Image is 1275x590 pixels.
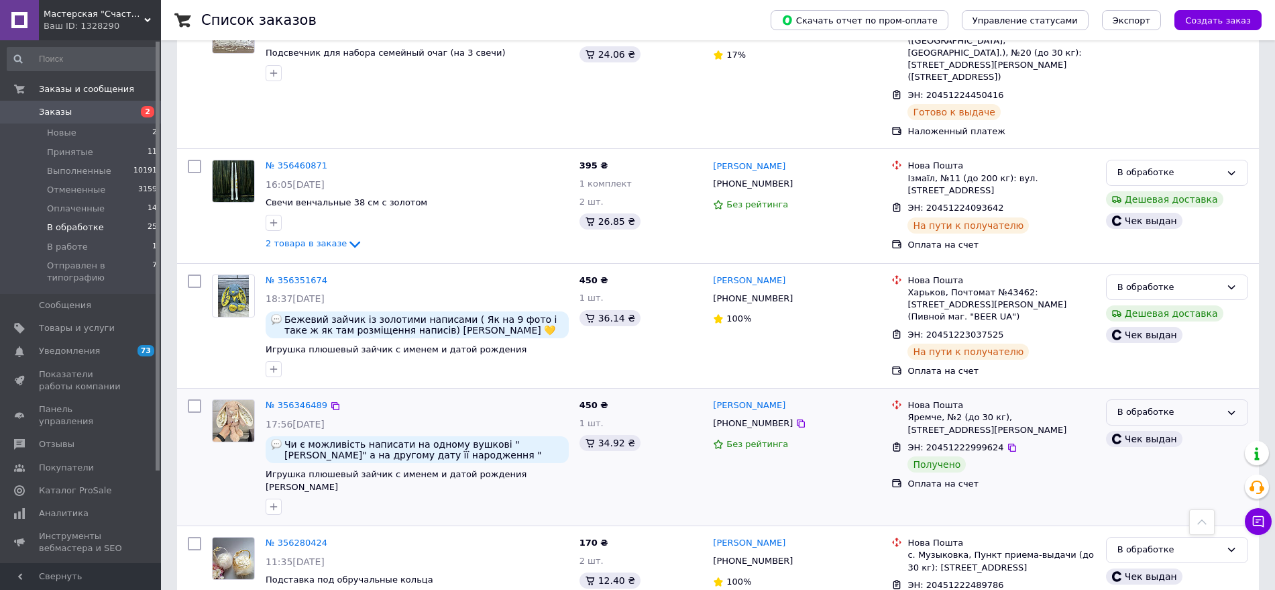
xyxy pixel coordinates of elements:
[201,12,317,28] h1: Список заказов
[579,556,604,566] span: 2 шт.
[973,15,1078,26] span: Управление статусами
[1106,213,1182,229] div: Чек выдан
[907,23,1095,84] div: г. [GEOGRAPHIC_DATA] ([GEOGRAPHIC_DATA], [GEOGRAPHIC_DATA].), №20 (до 30 кг): [STREET_ADDRESS][PE...
[781,14,938,26] span: Скачать отчет по пром-оплате
[7,47,158,71] input: Поиск
[1117,405,1221,420] div: В обработке
[1102,10,1161,30] button: Экспорт
[212,537,255,580] a: Фото товару
[579,293,604,303] span: 1 шт.
[907,90,1003,100] span: ЭН: 20451224450416
[47,184,105,196] span: Отмененные
[907,275,1095,287] div: Нова Пошта
[266,400,327,410] a: № 356346489
[579,197,604,207] span: 2 шт.
[266,160,327,170] a: № 356460871
[39,462,94,474] span: Покупатели
[907,537,1095,549] div: Нова Пошта
[907,104,1000,120] div: Готово к выдаче
[266,238,347,248] span: 2 товара в заказе
[579,418,604,428] span: 1 шт.
[284,314,563,336] span: Бежевий зайчик із золотими написами ( Як на 9 фото і таке ж як там розміщення написів) [PERSON_NA...
[271,314,282,325] img: :speech_balloon:
[266,575,433,585] a: Подставка под обручальные кольца
[907,411,1095,436] div: Яремче, №2 (до 30 кг), [STREET_ADDRESS][PERSON_NAME]
[1106,305,1223,322] div: Дешевая доставка
[218,275,250,317] img: Фото товару
[907,549,1095,573] div: с. Музыковка, Пункт приема-выдачи (до 30 кг): [STREET_ADDRESS]
[713,179,793,189] span: [PHONE_NUMBER]
[907,330,1003,340] span: ЭН: 20451223037525
[1106,327,1182,343] div: Чек выдан
[266,197,427,207] a: Свечи венчальные 38 см с золотом
[47,165,111,177] span: Выполненные
[47,127,76,139] span: Новые
[39,83,134,95] span: Заказы и сообщения
[271,439,282,450] img: :speech_balloon:
[266,538,327,548] a: № 356280424
[212,275,255,317] a: Фото товару
[579,310,641,326] div: 36.14 ₴
[907,203,1003,213] span: ЭН: 20451224093642
[579,573,641,589] div: 12.40 ₴
[1113,15,1150,26] span: Экспорт
[713,275,785,287] a: [PERSON_NAME]
[212,399,255,442] a: Фото товару
[39,299,91,311] span: Сообщения
[713,399,785,412] a: [PERSON_NAME]
[39,485,111,497] span: Каталог ProSale
[266,419,325,430] span: 17:56[DATE]
[39,345,100,357] span: Уведомления
[579,179,632,189] span: 1 комплект
[726,439,788,449] span: Без рейтинга
[152,260,157,284] span: 7
[579,435,641,451] div: 34.92 ₴
[579,538,608,548] span: 170 ₴
[962,10,1089,30] button: Управление статусами
[266,48,506,58] a: Подсвечник для набора семейный очаг (на 3 свечи)
[39,106,72,118] span: Заказы
[266,238,363,248] a: 2 товара в заказе
[907,160,1095,172] div: Нова Пошта
[266,469,526,492] a: Игрушка плюшевый зайчик с именем и датой рождения [PERSON_NAME]
[907,478,1095,490] div: Оплата на счет
[1174,10,1262,30] button: Создать заказ
[1117,166,1221,180] div: В обработке
[39,368,124,393] span: Показатели работы компании
[907,239,1095,251] div: Оплата на счет
[907,456,966,473] div: Получено
[579,46,641,62] div: 24.06 ₴
[212,160,255,203] a: Фото товару
[47,203,105,215] span: Оплаченные
[47,146,93,158] span: Принятые
[1117,543,1221,557] div: В обработке
[726,313,751,324] span: 100%
[148,146,157,158] span: 11
[47,222,104,234] span: В обработке
[579,160,608,170] span: 395 ₴
[39,322,115,334] span: Товары и услуги
[771,10,948,30] button: Скачать отчет по пром-оплате
[44,20,161,32] div: Ваш ID: 1328290
[1117,281,1221,295] div: В обработке
[713,418,793,428] span: [PHONE_NUMBER]
[152,241,157,253] span: 1
[1185,15,1251,26] span: Создать заказ
[713,556,793,566] span: [PHONE_NUMBER]
[907,173,1095,197] div: Ізмаїл, №11 (до 200 кг): вул. [STREET_ADDRESS]
[907,399,1095,411] div: Нова Пошта
[39,403,124,428] span: Панель управления
[907,344,1029,360] div: На пути к получателю
[266,293,325,304] span: 18:37[DATE]
[213,160,254,202] img: Фото товару
[137,345,154,356] span: 73
[266,556,325,567] span: 11:35[DATE]
[907,365,1095,377] div: Оплата на счет
[713,293,793,303] span: [PHONE_NUMBER]
[907,580,1003,590] span: ЭН: 20451222489786
[907,126,1095,138] div: Наложенный платеж
[1106,431,1182,447] div: Чек выдан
